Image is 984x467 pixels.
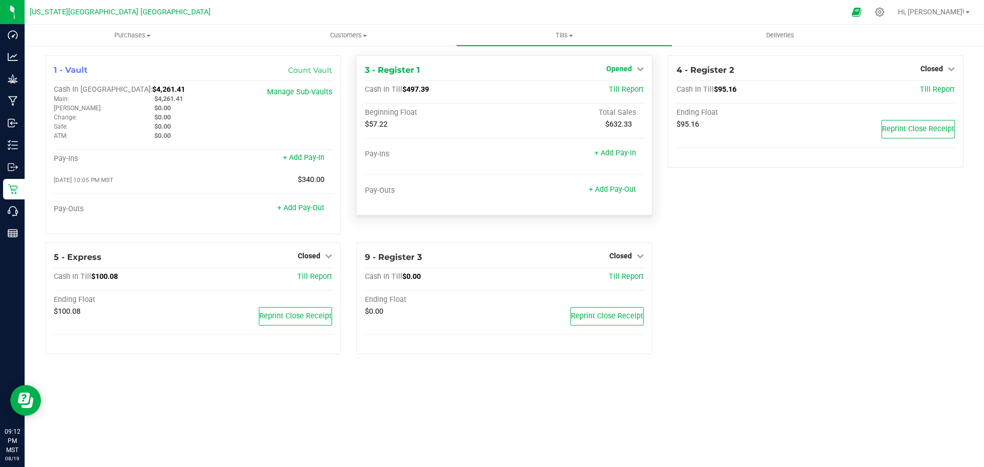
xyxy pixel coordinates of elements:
[882,125,954,133] span: Reprint Close Receipt
[54,95,69,103] span: Main:
[365,108,504,117] div: Beginning Float
[54,272,91,281] span: Cash In Till
[676,120,699,129] span: $95.16
[154,113,171,121] span: $0.00
[898,8,965,16] span: Hi, [PERSON_NAME]!
[8,206,18,216] inline-svg: Call Center
[54,176,113,184] span: [DATE] 10:05 PM MST
[365,272,402,281] span: Cash In Till
[606,65,632,73] span: Opened
[365,252,422,262] span: 9 - Register 3
[54,114,77,121] span: Change:
[920,65,943,73] span: Closed
[570,307,644,326] button: Reprint Close Receipt
[8,96,18,106] inline-svg: Manufacturing
[5,427,20,455] p: 09:12 PM MST
[241,31,456,40] span: Customers
[8,228,18,238] inline-svg: Reports
[5,455,20,462] p: 08/19
[365,120,387,129] span: $57.22
[54,123,68,130] span: Safe:
[402,272,421,281] span: $0.00
[283,153,324,162] a: + Add Pay-In
[30,8,211,16] span: [US_STATE][GEOGRAPHIC_DATA] [GEOGRAPHIC_DATA]
[402,85,429,94] span: $497.39
[365,186,504,195] div: Pay-Outs
[298,175,324,184] span: $340.00
[8,52,18,62] inline-svg: Analytics
[920,85,955,94] a: Till Report
[154,104,171,112] span: $0.00
[8,162,18,172] inline-svg: Outbound
[571,312,643,320] span: Reprint Close Receipt
[605,120,632,129] span: $632.33
[457,31,671,40] span: Tills
[277,204,324,212] a: + Add Pay-Out
[25,31,240,40] span: Purchases
[881,120,955,138] button: Reprint Close Receipt
[504,108,644,117] div: Total Sales
[54,252,101,262] span: 5 - Express
[54,85,152,94] span: Cash In [GEOGRAPHIC_DATA]:
[91,272,118,281] span: $100.08
[365,65,420,75] span: 3 - Register 1
[365,85,402,94] span: Cash In Till
[54,205,193,214] div: Pay-Outs
[8,118,18,128] inline-svg: Inbound
[288,66,332,75] a: Count Vault
[154,132,171,139] span: $0.00
[54,65,88,75] span: 1 - Vault
[365,295,504,304] div: Ending Float
[873,7,886,17] div: Manage settings
[365,307,383,316] span: $0.00
[152,85,185,94] span: $4,261.41
[594,149,636,157] a: + Add Pay-In
[714,85,736,94] span: $95.16
[609,272,644,281] a: Till Report
[589,185,636,194] a: + Add Pay-Out
[8,140,18,150] inline-svg: Inventory
[8,30,18,40] inline-svg: Dashboard
[154,95,183,103] span: $4,261.41
[609,85,644,94] a: Till Report
[54,307,80,316] span: $100.08
[676,108,816,117] div: Ending Float
[54,132,68,139] span: ATM:
[259,307,332,326] button: Reprint Close Receipt
[8,74,18,84] inline-svg: Grow
[297,272,332,281] a: Till Report
[845,2,868,22] span: Open Ecommerce Menu
[676,85,714,94] span: Cash In Till
[365,150,504,159] div: Pay-Ins
[8,184,18,194] inline-svg: Retail
[25,25,240,46] a: Purchases
[54,154,193,164] div: Pay-Ins
[298,252,320,260] span: Closed
[154,123,171,130] span: $0.00
[10,385,41,416] iframe: Resource center
[752,31,808,40] span: Deliveries
[267,88,332,96] a: Manage Sub-Vaults
[456,25,672,46] a: Tills
[240,25,456,46] a: Customers
[676,65,734,75] span: 4 - Register 2
[672,25,888,46] a: Deliveries
[609,252,632,260] span: Closed
[54,295,193,304] div: Ending Float
[54,105,102,112] span: [PERSON_NAME]:
[259,312,332,320] span: Reprint Close Receipt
